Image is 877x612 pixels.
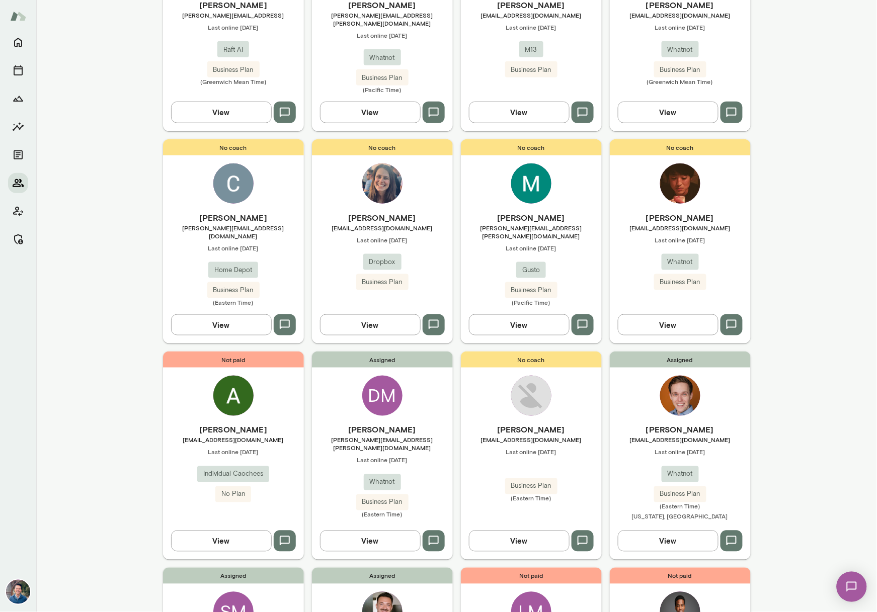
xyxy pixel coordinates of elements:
[356,497,409,507] span: Business Plan
[312,85,453,94] span: (Pacific Time)
[362,163,403,204] img: Mila Richman
[610,568,751,584] span: Not paid
[618,314,719,335] button: View
[356,73,409,83] span: Business Plan
[505,65,557,75] span: Business Plan
[8,60,28,80] button: Sessions
[654,277,706,287] span: Business Plan
[312,352,453,368] span: Assigned
[618,102,719,123] button: View
[461,436,602,444] span: [EMAIL_ADDRESS][DOMAIN_NAME]
[8,229,28,249] button: Manage
[163,224,304,240] span: [PERSON_NAME][EMAIL_ADDRESS][DOMAIN_NAME]
[654,65,706,75] span: Business Plan
[610,436,751,444] span: [EMAIL_ADDRESS][DOMAIN_NAME]
[312,139,453,155] span: No coach
[461,139,602,155] span: No coach
[320,102,421,123] button: View
[213,376,254,416] img: Analia Amante
[610,139,751,155] span: No coach
[8,173,28,193] button: Members
[461,212,602,224] h6: [PERSON_NAME]
[8,117,28,137] button: Insights
[213,163,254,204] img: Cecil Payne
[312,436,453,452] span: [PERSON_NAME][EMAIL_ADDRESS][PERSON_NAME][DOMAIN_NAME]
[356,277,409,287] span: Business Plan
[312,568,453,584] span: Assigned
[662,257,699,267] span: Whatnot
[8,145,28,165] button: Documents
[654,489,706,499] span: Business Plan
[662,469,699,479] span: Whatnot
[163,77,304,85] span: (Greenwich Mean Time)
[163,352,304,368] span: Not paid
[312,424,453,436] h6: [PERSON_NAME]
[207,285,260,295] span: Business Plan
[312,224,453,232] span: [EMAIL_ADDRESS][DOMAIN_NAME]
[610,236,751,244] span: Last online [DATE]
[312,236,453,244] span: Last online [DATE]
[610,212,751,224] h6: [PERSON_NAME]
[312,31,453,39] span: Last online [DATE]
[610,77,751,85] span: (Greenwich Mean Time)
[660,163,700,204] img: Koichiro Narita
[519,45,543,55] span: M13
[511,163,551,204] img: Michelle Nguyen
[163,23,304,31] span: Last online [DATE]
[461,568,602,584] span: Not paid
[610,502,751,510] span: (Eastern Time)
[610,424,751,436] h6: [PERSON_NAME]
[312,456,453,464] span: Last online [DATE]
[461,224,602,240] span: [PERSON_NAME][EMAIL_ADDRESS][PERSON_NAME][DOMAIN_NAME]
[163,568,304,584] span: Assigned
[320,314,421,335] button: View
[618,531,719,552] button: View
[217,45,249,55] span: Raft AI
[461,448,602,456] span: Last online [DATE]
[8,32,28,52] button: Home
[516,265,546,275] span: Gusto
[363,257,402,267] span: Dropbox
[469,531,570,552] button: View
[610,23,751,31] span: Last online [DATE]
[163,436,304,444] span: [EMAIL_ADDRESS][DOMAIN_NAME]
[312,212,453,224] h6: [PERSON_NAME]
[320,531,421,552] button: View
[461,11,602,19] span: [EMAIL_ADDRESS][DOMAIN_NAME]
[215,489,251,499] span: No Plan
[461,424,602,436] h6: [PERSON_NAME]
[461,23,602,31] span: Last online [DATE]
[469,102,570,123] button: View
[171,531,272,552] button: View
[171,102,272,123] button: View
[610,224,751,232] span: [EMAIL_ADDRESS][DOMAIN_NAME]
[312,510,453,518] span: (Eastern Time)
[461,494,602,502] span: (Eastern Time)
[364,53,401,63] span: Whatnot
[610,448,751,456] span: Last online [DATE]
[505,481,557,491] span: Business Plan
[461,352,602,368] span: No coach
[207,65,260,75] span: Business Plan
[171,314,272,335] button: View
[461,298,602,306] span: (Pacific Time)
[362,376,403,416] div: DM
[163,244,304,252] span: Last online [DATE]
[610,11,751,19] span: [EMAIL_ADDRESS][DOMAIN_NAME]
[197,469,269,479] span: Individual Caochees
[461,244,602,252] span: Last online [DATE]
[511,376,551,416] img: Lizzy Russell
[163,424,304,436] h6: [PERSON_NAME]
[163,11,304,19] span: [PERSON_NAME][EMAIL_ADDRESS]
[662,45,699,55] span: Whatnot
[6,580,30,604] img: Alex Yu
[660,376,700,416] img: Blake Morgan
[163,448,304,456] span: Last online [DATE]
[505,285,557,295] span: Business Plan
[163,298,304,306] span: (Eastern Time)
[312,11,453,27] span: [PERSON_NAME][EMAIL_ADDRESS][PERSON_NAME][DOMAIN_NAME]
[10,7,26,26] img: Mento
[364,477,401,487] span: Whatnot
[632,513,728,520] span: [US_STATE], [GEOGRAPHIC_DATA]
[610,352,751,368] span: Assigned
